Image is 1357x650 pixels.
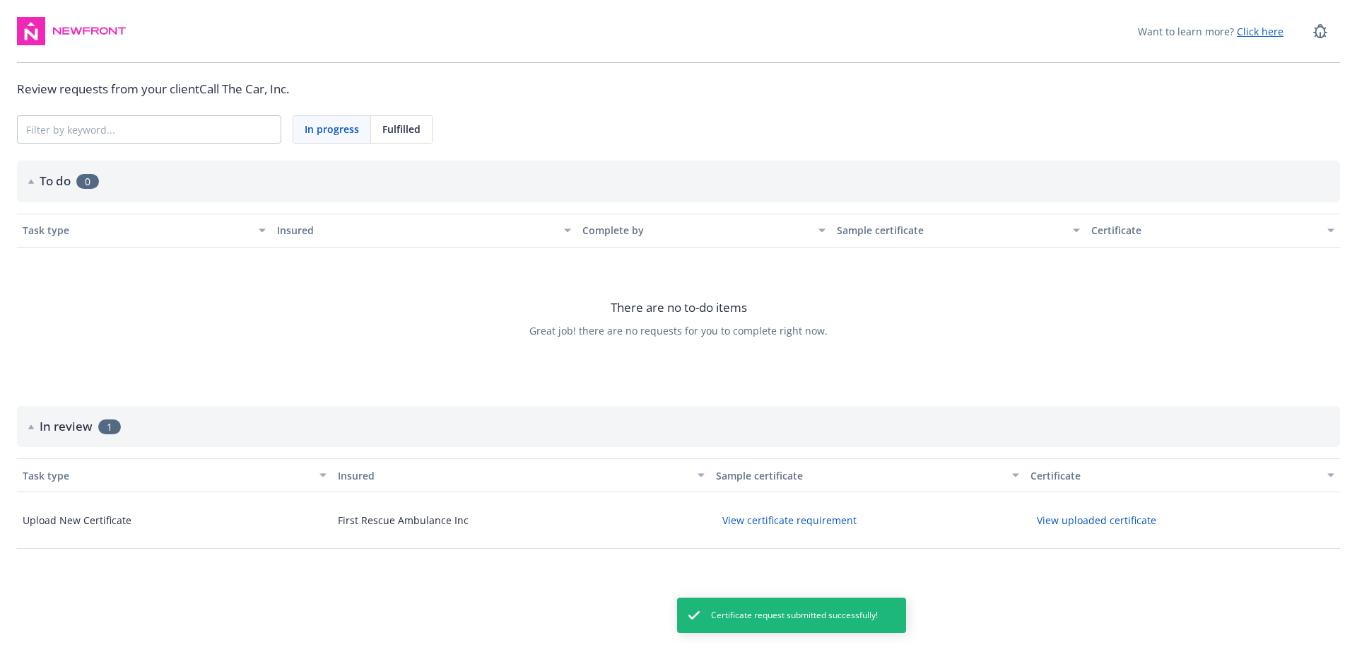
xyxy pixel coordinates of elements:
[277,223,556,238] div: Insured
[17,458,332,492] button: Task type
[338,513,469,528] div: First Rescue Ambulance Inc
[582,223,810,238] div: Complete by
[1086,214,1340,248] button: Certificate
[710,458,1026,492] button: Sample certificate
[1030,509,1163,531] button: View uploaded certificate
[1091,223,1319,238] div: Certificate
[716,509,863,531] button: View certificate requirement
[1138,24,1283,39] span: Want to learn more?
[40,172,71,190] h2: To do
[611,298,747,317] span: There are no to-do items
[577,214,831,248] button: Complete by
[1306,17,1334,45] a: Report a Bug
[23,468,311,483] div: Task type
[711,609,878,622] span: Certificate request submitted successfully!
[1030,468,1319,483] div: Certificate
[338,468,689,483] div: Insured
[40,417,93,436] h2: In review
[332,458,710,492] button: Insured
[271,214,577,248] button: Insured
[1025,458,1340,492] button: Certificate
[51,24,128,38] img: Newfront Logo
[23,223,250,238] div: Task type
[17,17,45,45] img: navigator-logo.svg
[17,80,1340,98] div: Review requests from your client Call The Car, Inc.
[837,223,1064,238] div: Sample certificate
[98,419,121,434] span: 1
[23,513,131,528] div: Upload New Certificate
[305,122,359,137] span: In progress
[17,214,271,248] button: Task type
[1237,25,1283,38] a: Click here
[382,122,421,137] span: Fulfilled
[76,174,99,189] span: 0
[529,323,828,338] span: Great job! there are no requests for you to complete right now.
[18,116,281,143] input: Filter by keyword...
[716,468,1004,483] div: Sample certificate
[831,214,1086,248] button: Sample certificate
